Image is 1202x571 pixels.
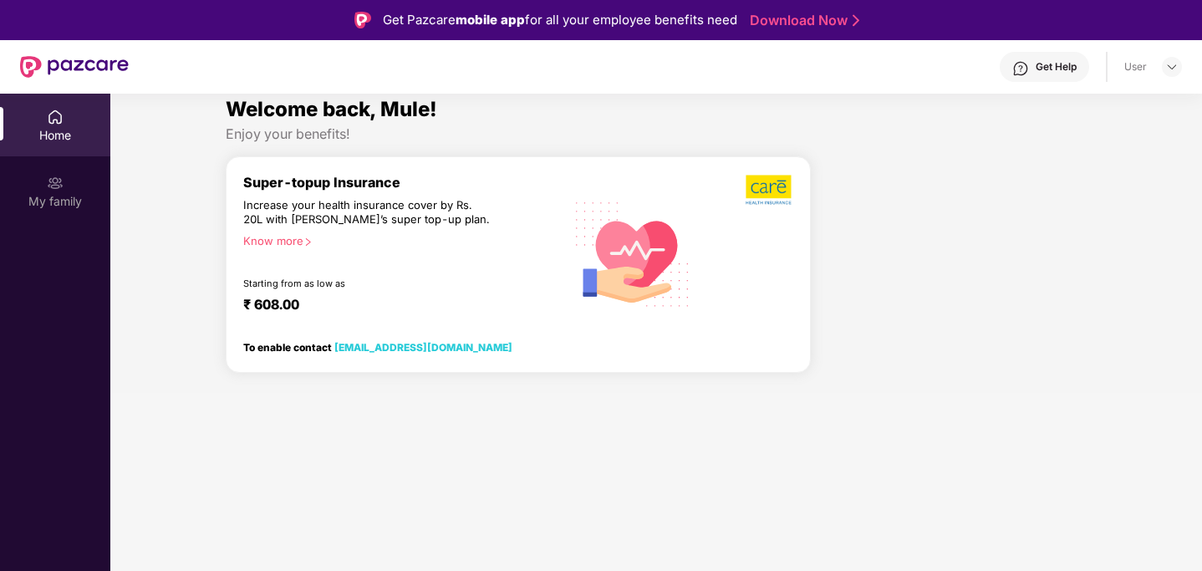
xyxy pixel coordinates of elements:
a: [EMAIL_ADDRESS][DOMAIN_NAME] [334,341,512,354]
span: Welcome back, Mule! [226,97,437,121]
img: svg+xml;base64,PHN2ZyB3aWR0aD0iMjAiIGhlaWdodD0iMjAiIHZpZXdCb3g9IjAgMCAyMCAyMCIgZmlsbD0ibm9uZSIgeG... [47,175,64,191]
div: ₹ 608.00 [243,296,548,316]
div: Get Help [1036,60,1077,74]
div: Enjoy your benefits! [226,125,1087,143]
img: Stroke [853,12,859,29]
div: Super-topup Insurance [243,174,564,191]
img: svg+xml;base64,PHN2ZyBpZD0iRHJvcGRvd24tMzJ4MzIiIHhtbG5zPSJodHRwOi8vd3d3LnczLm9yZy8yMDAwL3N2ZyIgd2... [1165,60,1179,74]
img: svg+xml;base64,PHN2ZyBpZD0iSG9tZSIgeG1sbnM9Imh0dHA6Ly93d3cudzMub3JnLzIwMDAvc3ZnIiB3aWR0aD0iMjAiIG... [47,109,64,125]
div: Starting from as low as [243,278,493,289]
img: svg+xml;base64,PHN2ZyB4bWxucz0iaHR0cDovL3d3dy53My5vcmcvMjAwMC9zdmciIHhtbG5zOnhsaW5rPSJodHRwOi8vd3... [564,183,702,323]
img: Logo [354,12,371,28]
img: New Pazcare Logo [20,56,129,78]
div: User [1124,60,1147,74]
div: Increase your health insurance cover by Rs. 20L with [PERSON_NAME]’s super top-up plan. [243,198,492,227]
a: Download Now [750,12,854,29]
img: b5dec4f62d2307b9de63beb79f102df3.png [746,174,793,206]
span: right [303,237,313,247]
div: Get Pazcare for all your employee benefits need [383,10,737,30]
img: svg+xml;base64,PHN2ZyBpZD0iSGVscC0zMngzMiIgeG1sbnM9Imh0dHA6Ly93d3cudzMub3JnLzIwMDAvc3ZnIiB3aWR0aD... [1012,60,1029,77]
div: Know more [243,234,554,246]
strong: mobile app [456,12,525,28]
div: To enable contact [243,341,512,353]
